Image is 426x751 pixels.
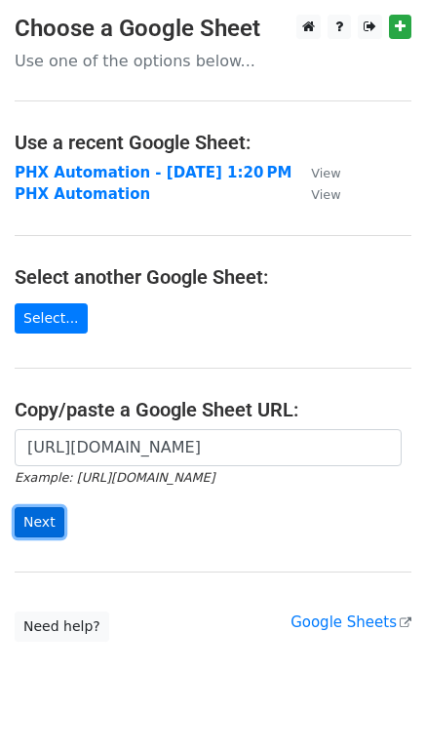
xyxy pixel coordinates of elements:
small: View [311,187,340,202]
a: Google Sheets [290,613,411,631]
h4: Select another Google Sheet: [15,265,411,289]
a: Need help? [15,612,109,642]
input: Next [15,507,64,537]
a: View [291,164,340,181]
a: PHX Automation [15,185,150,203]
h4: Use a recent Google Sheet: [15,131,411,154]
input: Paste your Google Sheet URL here [15,429,402,466]
h3: Choose a Google Sheet [15,15,411,43]
a: View [291,185,340,203]
small: Example: [URL][DOMAIN_NAME] [15,470,214,485]
a: Select... [15,303,88,334]
iframe: Chat Widget [329,657,426,751]
h4: Copy/paste a Google Sheet URL: [15,398,411,421]
a: PHX Automation - [DATE] 1:20 PM [15,164,291,181]
small: View [311,166,340,180]
p: Use one of the options below... [15,51,411,71]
